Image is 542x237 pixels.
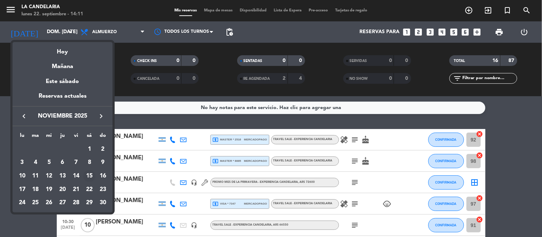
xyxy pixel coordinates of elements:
[29,169,43,183] td: 11 de noviembre de 2025
[56,169,69,183] td: 13 de noviembre de 2025
[29,156,43,169] td: 4 de noviembre de 2025
[70,156,82,169] div: 7
[15,183,29,196] td: 17 de noviembre de 2025
[16,156,28,169] div: 3
[83,143,96,156] td: 1 de noviembre de 2025
[56,156,69,169] td: 6 de noviembre de 2025
[13,57,113,71] div: Mañana
[20,112,28,120] i: keyboard_arrow_left
[29,183,43,196] td: 18 de noviembre de 2025
[30,197,42,209] div: 25
[56,170,69,182] div: 13
[42,156,56,169] td: 5 de noviembre de 2025
[83,170,95,182] div: 15
[43,170,55,182] div: 12
[56,183,69,196] td: 20 de noviembre de 2025
[42,196,56,210] td: 26 de noviembre de 2025
[15,196,29,210] td: 24 de noviembre de 2025
[69,183,83,196] td: 21 de noviembre de 2025
[70,184,82,196] div: 21
[97,112,105,120] i: keyboard_arrow_right
[69,169,83,183] td: 14 de noviembre de 2025
[56,196,69,210] td: 27 de noviembre de 2025
[83,156,96,169] td: 8 de noviembre de 2025
[70,197,82,209] div: 28
[13,72,113,92] div: Este sábado
[83,169,96,183] td: 15 de noviembre de 2025
[83,196,96,210] td: 29 de noviembre de 2025
[30,112,95,121] span: noviembre 2025
[69,132,83,143] th: viernes
[96,196,110,210] td: 30 de noviembre de 2025
[83,184,95,196] div: 22
[15,156,29,169] td: 3 de noviembre de 2025
[96,183,110,196] td: 23 de noviembre de 2025
[30,170,42,182] div: 11
[96,156,110,169] td: 9 de noviembre de 2025
[83,197,95,209] div: 29
[30,184,42,196] div: 18
[56,132,69,143] th: jueves
[69,156,83,169] td: 7 de noviembre de 2025
[29,196,43,210] td: 25 de noviembre de 2025
[15,143,83,156] td: NOV.
[15,169,29,183] td: 10 de noviembre de 2025
[96,143,110,156] td: 2 de noviembre de 2025
[42,169,56,183] td: 12 de noviembre de 2025
[69,196,83,210] td: 28 de noviembre de 2025
[43,184,55,196] div: 19
[96,132,110,143] th: domingo
[83,143,95,155] div: 1
[42,132,56,143] th: miércoles
[43,197,55,209] div: 26
[97,143,109,155] div: 2
[18,112,30,121] button: keyboard_arrow_left
[83,183,96,196] td: 22 de noviembre de 2025
[16,197,28,209] div: 24
[13,92,113,106] div: Reservas actuales
[95,112,108,121] button: keyboard_arrow_right
[97,156,109,169] div: 9
[56,156,69,169] div: 6
[42,183,56,196] td: 19 de noviembre de 2025
[16,184,28,196] div: 17
[83,156,95,169] div: 8
[30,156,42,169] div: 4
[70,170,82,182] div: 14
[29,132,43,143] th: martes
[56,197,69,209] div: 27
[56,184,69,196] div: 20
[97,197,109,209] div: 30
[16,170,28,182] div: 10
[97,170,109,182] div: 16
[96,169,110,183] td: 16 de noviembre de 2025
[43,156,55,169] div: 5
[15,132,29,143] th: lunes
[83,132,96,143] th: sábado
[13,42,113,57] div: Hoy
[97,184,109,196] div: 23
